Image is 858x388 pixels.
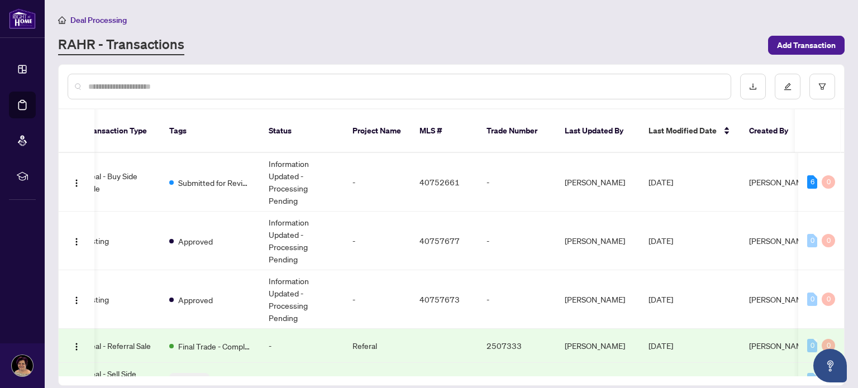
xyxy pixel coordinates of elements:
button: Open asap [813,349,847,382]
span: [DATE] [649,236,673,246]
td: 2507333 [478,329,556,363]
td: - [260,329,344,363]
td: - [344,153,411,212]
span: Deal Processing [70,15,127,25]
div: 0 [807,293,817,306]
th: Project Name [344,109,411,153]
th: Last Modified Date [640,109,740,153]
span: [PERSON_NAME] [749,294,809,304]
button: Logo [68,337,85,355]
button: edit [775,74,800,99]
button: download [740,74,766,99]
td: Information Updated - Processing Pending [260,270,344,329]
td: Information Updated - Processing Pending [260,153,344,212]
span: Submitted for Review [178,176,251,189]
td: - [478,153,556,212]
img: Logo [72,179,81,188]
th: Last Updated By [556,109,640,153]
td: Deal - Referral Sale [77,329,160,363]
td: - [344,270,411,329]
span: [DATE] [649,294,673,304]
span: 40757673 [420,294,460,304]
button: Logo [68,232,85,250]
td: Information Updated - Processing Pending [260,212,344,270]
span: edit [784,83,792,90]
td: Referal [344,329,411,363]
th: Status [260,109,344,153]
span: [PERSON_NAME] [749,236,809,246]
span: 40752661 [420,177,460,187]
span: [DATE] [649,375,673,385]
div: 0 [822,175,835,189]
th: Transaction Type [77,109,160,153]
span: [PERSON_NAME] [749,375,809,385]
td: Listing [77,270,160,329]
span: 40757677 [420,236,460,246]
img: Logo [72,237,81,246]
span: [DATE] [649,341,673,351]
span: 40662778 [420,375,460,385]
th: Tags [160,109,260,153]
td: - [344,212,411,270]
span: filter [818,83,826,90]
div: 0 [807,373,817,386]
span: home [58,16,66,24]
button: Add Transaction [768,36,845,55]
div: 0 [822,339,835,352]
td: Listing [77,212,160,270]
td: [PERSON_NAME] [556,212,640,270]
span: Final Trade - Completed [178,340,251,352]
span: Approved [178,294,213,306]
td: Deal - Buy Side Sale [77,153,160,212]
button: Logo [68,173,85,191]
td: - [478,270,556,329]
div: 0 [807,339,817,352]
span: Last Modified Date [649,124,717,137]
img: Logo [72,342,81,351]
img: Logo [72,296,81,305]
span: [DATE] [649,177,673,187]
span: [PERSON_NAME] [749,177,809,187]
img: Profile Icon [12,355,33,376]
span: Approved [178,235,213,247]
div: 6 [807,175,817,189]
span: 3 Tags [174,373,197,386]
th: Created By [740,109,807,153]
div: 0 [822,293,835,306]
th: Trade Number [478,109,556,153]
td: [PERSON_NAME] [556,329,640,363]
img: logo [9,8,36,29]
div: 0 [807,234,817,247]
a: RAHR - Transactions [58,35,184,55]
button: Logo [68,290,85,308]
span: Add Transaction [777,36,836,54]
td: [PERSON_NAME] [556,153,640,212]
span: [PERSON_NAME] [749,341,809,351]
th: MLS # [411,109,478,153]
div: 0 [822,234,835,247]
button: filter [809,74,835,99]
td: - [478,212,556,270]
span: download [749,83,757,90]
td: [PERSON_NAME] [556,270,640,329]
